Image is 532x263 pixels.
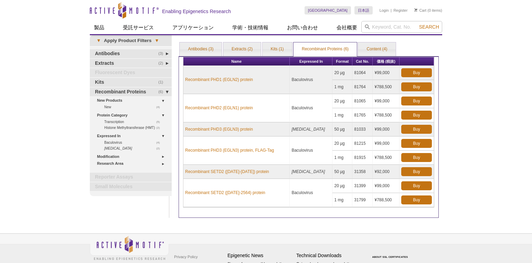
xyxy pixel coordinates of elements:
span: (1) [158,78,167,87]
td: 20 µg [332,66,352,80]
a: [GEOGRAPHIC_DATA] [305,6,351,14]
span: (2) [156,145,163,151]
a: (6)Recombinant Proteins [90,88,172,97]
a: アプリケーション [168,21,218,34]
a: 学術・技術情報 [228,21,273,34]
a: Research Area [97,160,168,167]
input: Keyword, Cat. No. [361,21,442,33]
th: Name [183,57,290,66]
td: 1 mg [332,80,352,94]
td: Baculovirus [290,136,332,165]
a: ABOUT SSL CERTIFICATES [372,256,408,258]
td: 31799 [352,193,373,207]
a: 受託サービス [119,21,158,34]
h4: Technical Downloads [296,253,362,259]
span: (5) [156,119,163,125]
span: (6) [158,88,167,97]
span: (2) [156,125,163,131]
td: ¥788,500 [373,193,400,207]
span: (3) [158,49,167,58]
a: (4)New [104,104,163,110]
th: 価格 (税抜) [373,57,400,66]
a: Antibodies (3) [180,42,222,56]
a: Buy [401,167,432,176]
td: ¥788,500 [373,80,400,94]
a: (2)Extracts [90,59,172,68]
a: Recombinant PHD1 (EGLN2) protein [185,77,253,83]
a: Content (4) [358,42,395,56]
li: (0 items) [414,6,442,14]
td: 1 mg [332,193,352,207]
a: Reporter Assays [90,173,172,182]
a: Buy [401,181,432,190]
a: (3)Antibodies [90,49,172,58]
a: Buy [401,68,432,77]
a: (5)Transcription [104,119,163,125]
td: ¥99,000 [373,66,400,80]
a: Buy [401,111,432,120]
td: ¥99,000 [373,179,400,193]
a: Cart [414,8,426,13]
td: 50 µg [332,122,352,136]
a: 日本語 [354,6,373,14]
td: ¥92,000 [373,165,400,179]
td: 81064 [352,66,373,80]
th: Expressed In [290,57,332,66]
a: (4)Baculovirus [104,140,163,145]
a: Modification [97,153,168,160]
td: 81765 [352,108,373,122]
table: Click to Verify - This site chose Symantec SSL for secure e-commerce and confidential communicati... [365,246,417,261]
a: 製品 [90,21,108,34]
td: ¥99,000 [373,94,400,108]
a: Expressed In [97,132,168,140]
a: ▾Apply Product Filters▾ [90,35,172,46]
i: [MEDICAL_DATA] [291,169,325,174]
th: Format [332,57,352,66]
a: Privacy Policy [172,252,199,262]
td: 1 mg [332,108,352,122]
td: ¥99,000 [373,136,400,151]
a: New Products [97,97,168,104]
span: (4) [156,140,163,145]
span: Search [419,24,439,30]
a: Small Molecules [90,182,172,191]
a: Fluorescent Dyes [90,68,172,77]
button: Search [417,24,441,30]
a: Buy [401,125,432,134]
a: Kits (1) [263,42,292,56]
i: [MEDICAL_DATA] [291,127,325,132]
td: Baculovirus [290,179,332,207]
a: Buy [401,153,432,162]
a: Recombinant SETD2 ([DATE]-[DATE]) protein [185,169,269,175]
td: 81065 [352,94,373,108]
a: Buy [401,82,432,91]
a: Protein Category [97,112,168,119]
td: Baculovirus [290,66,332,94]
td: ¥99,000 [373,122,400,136]
td: 20 µg [332,136,352,151]
span: (4) [156,104,163,110]
td: Baculovirus [290,94,332,122]
a: Buy [401,139,432,148]
td: 1 mg [332,151,352,165]
td: 81215 [352,136,373,151]
td: 50 µg [332,165,352,179]
a: Buy [401,97,432,105]
a: 会社概要 [332,21,361,34]
td: 20 µg [332,179,352,193]
td: 20 µg [332,94,352,108]
td: ¥788,500 [373,151,400,165]
a: (2)Histone Methyltransferase (HMT) [104,125,163,131]
span: ▾ [93,38,104,44]
a: Buy [401,195,432,204]
a: Recombinant PHD3 (EGLN3) protein, FLAG-Tag [185,147,274,153]
h4: Epigenetic News [227,253,293,259]
li: | [391,6,392,14]
td: 81033 [352,122,373,136]
a: Extracts (2) [223,42,261,56]
span: ▾ [151,38,162,44]
td: 81915 [352,151,373,165]
a: Recombinant Proteins (6) [294,42,357,56]
a: (2) [MEDICAL_DATA] [104,145,163,151]
a: Login [380,8,389,13]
